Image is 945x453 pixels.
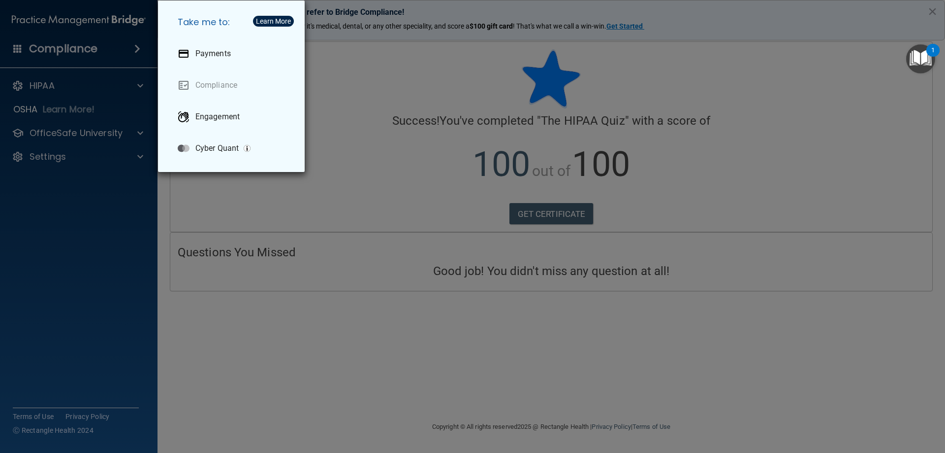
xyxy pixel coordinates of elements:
button: Learn More [253,16,294,27]
div: 1 [931,50,935,63]
p: Engagement [195,112,240,122]
h5: Take me to: [170,8,297,36]
a: Payments [170,40,297,68]
a: Compliance [170,71,297,99]
a: Engagement [170,103,297,131]
p: Payments [195,49,231,59]
div: Learn More [256,18,291,25]
iframe: Drift Widget Chat Controller [896,385,933,422]
p: Cyber Quant [195,143,239,153]
a: Cyber Quant [170,135,297,162]
button: Open Resource Center, 1 new notification [906,44,935,73]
